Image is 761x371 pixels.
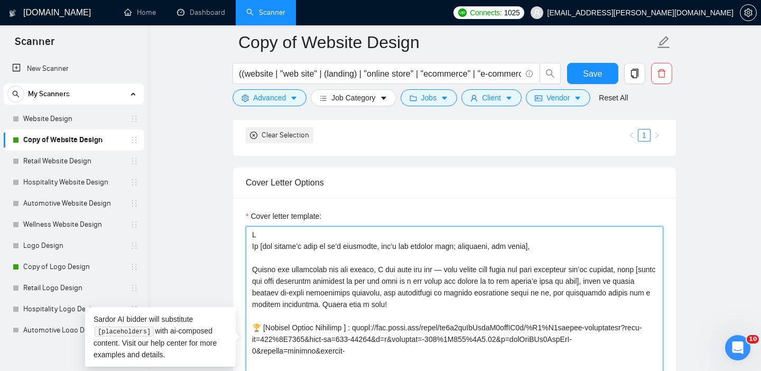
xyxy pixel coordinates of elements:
span: holder [130,220,138,229]
span: close-circle [250,132,257,139]
span: Jobs [421,92,437,104]
button: copy [624,63,645,84]
span: user [533,9,541,16]
li: 1 [638,129,651,142]
button: right [651,129,663,142]
span: search [8,90,24,98]
span: caret-down [441,94,448,102]
a: Copy of Logo Design [23,256,124,277]
span: Advanced [253,92,286,104]
a: Retail Logo Design [23,277,124,299]
span: search [540,69,560,78]
span: copy [625,69,645,78]
div: Sardor AI bidder will substitute with ai-composed content. Visit our for more examples and details. [85,307,236,367]
div: Clear Selection [262,129,309,141]
a: Wellness Website Design [23,214,124,235]
img: logo [9,5,16,22]
span: Client [482,92,501,104]
a: New Scanner [12,58,135,79]
li: New Scanner [4,58,144,79]
img: upwork-logo.png [458,8,467,17]
a: 1 [638,129,650,141]
span: caret-down [290,94,298,102]
label: Cover letter template: [246,210,321,222]
span: Connects: [470,7,502,18]
a: Automotive Logo Design [23,320,124,341]
span: setting [740,8,756,17]
button: folderJobscaret-down [401,89,458,106]
button: delete [651,63,672,84]
li: Next Page [651,129,663,142]
span: caret-down [505,94,513,102]
span: left [628,132,635,138]
span: holder [130,199,138,208]
span: holder [130,136,138,144]
code: [placeholders] [95,327,153,337]
span: Job Category [331,92,375,104]
button: search [7,86,24,103]
button: setting [740,4,757,21]
input: Scanner name... [238,29,655,55]
span: user [470,94,478,102]
span: 10 [747,335,759,344]
button: Save [567,63,618,84]
span: edit [657,35,671,49]
span: Scanner [6,34,63,56]
span: My Scanners [28,84,70,105]
span: caret-down [380,94,387,102]
a: homeHome [124,8,156,17]
a: Website Design [23,108,124,129]
span: Save [583,67,602,80]
span: setting [242,94,249,102]
span: caret-down [574,94,581,102]
a: Retail Website Design [23,151,124,172]
span: holder [130,115,138,123]
button: search [540,63,561,84]
span: holder [130,305,138,313]
span: right [654,132,660,138]
a: dashboardDashboard [177,8,225,17]
button: barsJob Categorycaret-down [311,89,396,106]
span: Vendor [546,92,570,104]
span: holder [130,157,138,165]
iframe: Intercom live chat [725,335,750,360]
a: searchScanner [246,8,285,17]
span: idcard [535,94,542,102]
a: Automotive Website Design [23,193,124,214]
span: holder [130,284,138,292]
span: holder [130,263,138,271]
a: Copy of Website Design [23,129,124,151]
a: Hospitality Logo Design [23,299,124,320]
span: 1025 [504,7,520,18]
a: Hospitality Website Design [23,172,124,193]
button: idcardVendorcaret-down [526,89,590,106]
button: left [625,129,638,142]
span: bars [320,94,327,102]
span: holder [130,178,138,187]
a: Reset All [599,92,628,104]
button: settingAdvancedcaret-down [233,89,307,106]
a: Logo Design [23,235,124,256]
a: help center [151,339,187,347]
span: info-circle [526,70,533,77]
a: setting [740,8,757,17]
span: holder [130,242,138,250]
div: Cover Letter Options [246,168,663,198]
span: delete [652,69,672,78]
span: folder [410,94,417,102]
button: userClientcaret-down [461,89,522,106]
li: Previous Page [625,129,638,142]
input: Search Freelance Jobs... [239,67,521,80]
